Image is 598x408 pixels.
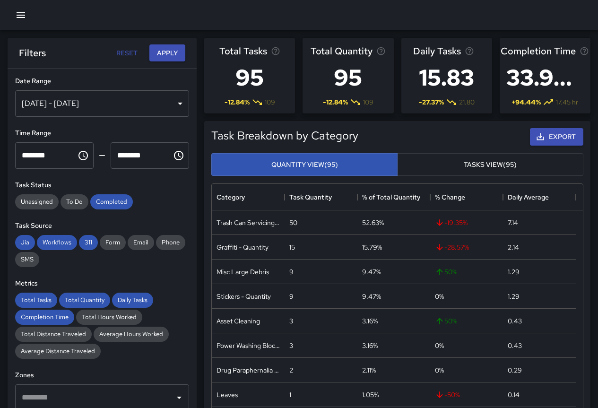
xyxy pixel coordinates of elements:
div: Total Distance Traveled [15,327,92,342]
svg: Average time taken to complete tasks in the selected period, compared to the previous period. [580,46,589,56]
span: Email [128,238,154,246]
span: 17.45 hr [556,97,578,107]
div: Unassigned [15,194,59,209]
button: Reset [112,44,142,62]
div: 7.14 [508,218,518,227]
span: Daily Tasks [413,43,461,59]
span: Average Hours Worked [94,330,169,338]
span: 50 % [435,267,457,277]
div: 2.14 [508,243,519,252]
span: Daily Tasks [112,296,153,304]
h5: Task Breakdown by Category [211,128,358,143]
div: 0.43 [508,341,522,350]
span: 109 [265,97,275,107]
div: Completion Time [15,310,74,325]
button: Choose time, selected time is 11:59 PM [169,146,188,165]
span: SMS [15,255,39,263]
div: 0.14 [508,390,520,399]
div: [DATE] - [DATE] [15,90,189,117]
div: 1.29 [508,292,520,301]
h3: 15.83 [413,59,480,96]
span: Completed [90,198,133,206]
div: % Change [435,184,465,210]
div: 2 [289,365,293,375]
span: Completion Time [501,43,576,59]
span: Phone [156,238,185,246]
div: 3.16% [362,341,378,350]
div: 9 [289,292,294,301]
svg: Total number of tasks in the selected period, compared to the previous period. [271,46,280,56]
button: Apply [149,44,185,62]
div: Leaves [217,390,238,399]
span: Jia [15,238,35,246]
svg: Total task quantity in the selected period, compared to the previous period. [376,46,386,56]
div: 9.47% [362,267,381,277]
span: -50 % [435,390,460,399]
div: 15.79% [362,243,382,252]
div: % of Total Quantity [362,184,420,210]
span: Average Distance Traveled [15,347,101,355]
div: 15 [289,243,295,252]
div: Workflows [37,235,77,250]
div: Task Quantity [285,184,357,210]
div: Phone [156,235,185,250]
h6: Task Source [15,221,189,231]
span: Total Tasks [15,296,57,304]
button: Quantity View(95) [211,153,398,176]
span: -27.37 % [419,97,444,107]
span: Unassigned [15,198,59,206]
span: Total Tasks [219,43,267,59]
span: To Do [61,198,88,206]
div: Total Tasks [15,293,57,308]
div: Jia [15,235,35,250]
button: Export [530,128,583,146]
span: -19.35 % [435,218,468,227]
div: 9.47% [362,292,381,301]
div: Drug Paraphernalia (Crack Pipes, Water Packs, Naloxone, etc.) [217,365,280,375]
div: Power Washing Blocks [217,341,280,350]
span: 0 % [435,365,444,375]
div: Completed [90,194,133,209]
div: Asset Cleaning [217,316,260,326]
h6: Zones [15,370,189,381]
span: Total Quantity [59,296,110,304]
h3: 33.93 hr [501,59,589,96]
span: 0 % [435,292,444,301]
h6: Time Range [15,128,189,139]
h6: Date Range [15,76,189,87]
div: Trash Can Servicing - Empty, Wiped, Loose Garabage Check [217,218,280,227]
span: 311 [79,238,98,246]
div: 0.29 [508,365,522,375]
div: Category [212,184,285,210]
span: 109 [363,97,373,107]
span: -12.84 % [225,97,250,107]
span: Total Hours Worked [76,313,142,321]
div: Task Quantity [289,184,332,210]
span: 0 % [435,341,444,350]
span: -12.84 % [323,97,348,107]
button: Tasks View(95) [397,153,583,176]
div: Misc Large Debris [217,267,269,277]
div: 1.05% [362,390,379,399]
div: Total Quantity [59,293,110,308]
div: 3 [289,341,293,350]
span: Form [100,238,126,246]
div: 3 [289,316,293,326]
div: 50 [289,218,297,227]
div: Form [100,235,126,250]
h6: Task Status [15,180,189,191]
span: 21.80 [459,97,475,107]
div: 0.43 [508,316,522,326]
span: 50 % [435,316,457,326]
div: Daily Tasks [112,293,153,308]
div: 9 [289,267,294,277]
div: Daily Average [503,184,576,210]
span: Completion Time [15,313,74,321]
div: % Change [430,184,503,210]
h3: 95 [311,59,386,96]
div: Average Hours Worked [94,327,169,342]
div: 2.11% [362,365,376,375]
span: Total Quantity [311,43,373,59]
div: 52.63% [362,218,384,227]
span: + 94.44 % [511,97,541,107]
